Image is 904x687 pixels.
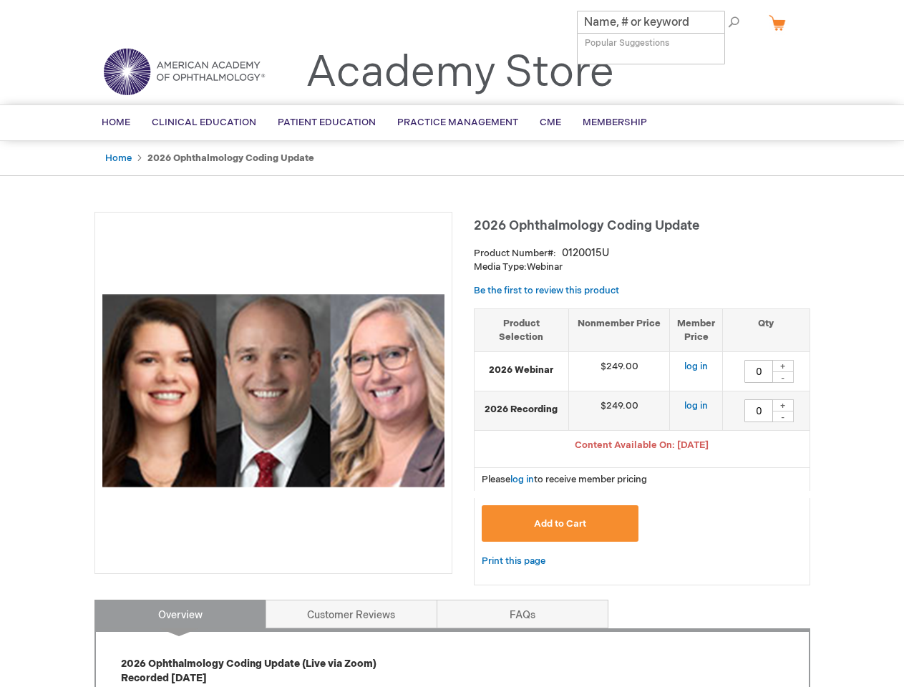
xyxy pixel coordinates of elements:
input: Name, # or keyword [577,11,725,34]
td: $249.00 [569,352,670,391]
img: 2026 Ophthalmology Coding Update [102,220,444,562]
th: Nonmember Price [569,308,670,351]
span: Content Available On: [DATE] [575,439,709,451]
th: Member Price [670,308,723,351]
p: Webinar [474,260,810,274]
span: CME [540,117,561,128]
input: Qty [744,399,773,422]
strong: Product Number [474,248,556,259]
strong: 2026 Webinar [482,364,562,377]
a: FAQs [437,600,608,628]
span: Home [102,117,130,128]
td: $249.00 [569,391,670,431]
span: 2026 Ophthalmology Coding Update [474,218,699,233]
input: Qty [744,360,773,383]
span: Add to Cart [534,518,586,530]
th: Qty [723,308,810,351]
strong: Media Type: [474,261,527,273]
a: Academy Store [306,47,614,99]
span: Patient Education [278,117,376,128]
button: Add to Cart [482,505,639,542]
th: Product Selection [475,308,569,351]
a: Print this page [482,552,545,570]
span: Search [691,7,746,36]
a: Customer Reviews [266,600,437,628]
a: log in [510,474,534,485]
span: Practice Management [397,117,518,128]
a: Be the first to review this product [474,285,619,296]
div: - [772,411,794,422]
div: + [772,399,794,411]
span: Clinical Education [152,117,256,128]
a: Overview [94,600,266,628]
div: - [772,371,794,383]
a: log in [684,361,708,372]
span: Membership [583,117,647,128]
span: Please to receive member pricing [482,474,647,485]
strong: 2026 Ophthalmology Coding Update [147,152,314,164]
span: Popular Suggestions [585,38,669,49]
strong: 2026 Recording [482,403,562,416]
div: 0120015U [562,246,609,260]
div: + [772,360,794,372]
a: log in [684,400,708,411]
a: Home [105,152,132,164]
